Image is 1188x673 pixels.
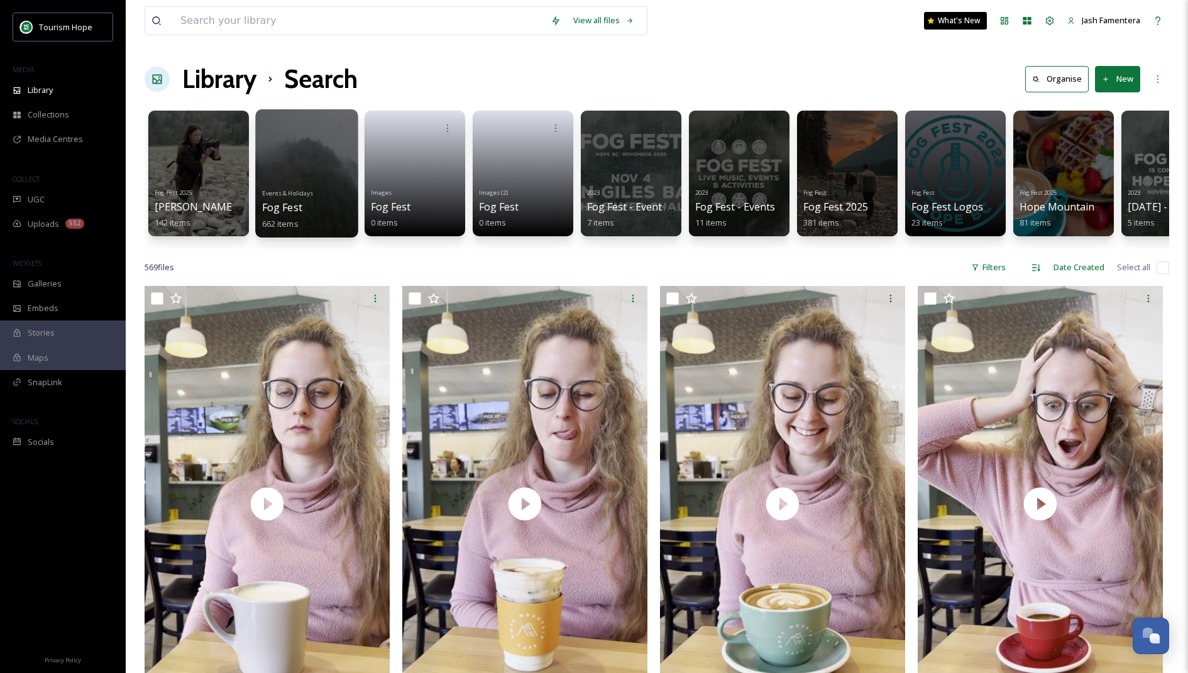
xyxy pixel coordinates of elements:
a: 2023Fog Fest - Events11 items [695,185,775,228]
span: Jash Famentera [1082,14,1140,26]
a: Events & HolidaysFog Fest662 items [262,185,314,229]
span: 7 items [587,217,614,228]
span: Fog Fest [803,189,827,197]
span: 569 file s [145,261,174,273]
span: UGC [28,194,45,205]
span: 2023 [1128,189,1140,197]
a: Fog FestFog Fest 2025381 items [803,185,868,228]
a: ImagesFog Fest0 items [371,185,410,228]
span: 2023 [587,189,600,197]
h1: Search [284,60,358,98]
div: 552 [65,219,84,229]
button: New [1095,66,1140,92]
div: Filters [965,255,1012,280]
span: Embeds [28,302,58,314]
a: 2023Fog Fest - Event Banners7 items [587,185,705,228]
span: 0 items [371,217,398,228]
div: Date Created [1047,255,1111,280]
span: Fog Fest [479,200,519,214]
span: SnapLink [28,376,62,388]
a: Privacy Policy [45,652,81,667]
span: Uploads [28,218,59,230]
span: MEDIA [13,65,35,74]
span: [PERSON_NAME] (@jaimiegriffinphoto) Couples Fog Fest Shoot [155,200,452,214]
span: 0 items [479,217,506,228]
a: Fog FestFog Fest Logos23 items [911,185,983,228]
a: Library [182,60,256,98]
span: 23 items [911,217,943,228]
button: Open Chat [1133,618,1169,654]
span: Fog Fest - Events [695,200,775,214]
span: 381 items [803,217,839,228]
span: Fog Fest [911,189,935,197]
span: Privacy Policy [45,656,81,664]
span: Fog Fest 2025 [1020,189,1057,197]
span: SOCIALS [13,417,38,426]
span: Fog Fest - Event Banners [587,200,705,214]
span: Images (2) [479,189,508,197]
span: Collections [28,109,69,121]
span: Library [28,84,53,96]
a: Images (2)Fog Fest0 items [479,185,519,228]
span: 662 items [262,217,299,229]
span: Fog Fest Logos [911,200,983,214]
span: Galleries [28,278,62,290]
span: 2023 [695,189,708,197]
span: Fog Fest 2025 [803,200,868,214]
span: COLLECT [13,174,40,183]
a: What's New [924,12,987,30]
span: Tourism Hope [39,21,92,33]
img: logo.png [20,21,33,33]
a: Jash Famentera [1061,8,1147,33]
span: WIDGETS [13,258,41,268]
span: Socials [28,436,54,448]
a: Fog Fest 2025[PERSON_NAME] (@jaimiegriffinphoto) Couples Fog Fest Shoot142 items [155,185,452,228]
span: 5 items [1128,217,1155,228]
button: Organise [1025,66,1089,92]
span: 142 items [155,217,190,228]
span: Media Centres [28,133,83,145]
input: Search your library [174,7,544,35]
span: Stories [28,327,55,339]
span: Maps [28,352,48,364]
span: 11 items [695,217,727,228]
span: Fog Fest [262,200,302,214]
span: 81 items [1020,217,1051,228]
span: Fog Fest 2025 [155,189,192,197]
a: View all files [567,8,641,33]
span: Events & Holidays [262,189,314,197]
span: Images [371,189,392,197]
span: Select all [1117,261,1150,273]
span: Fog Fest [371,200,410,214]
